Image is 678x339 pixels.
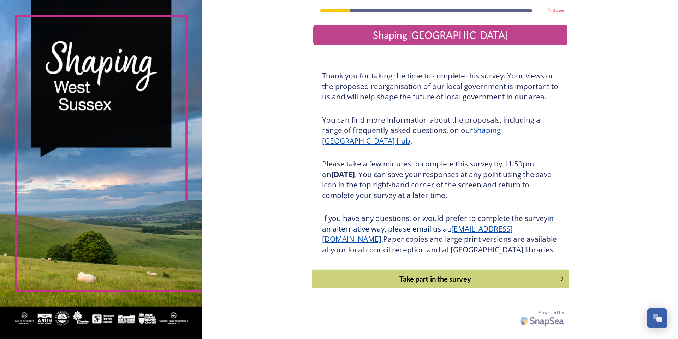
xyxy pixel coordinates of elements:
h3: Please take a few minutes to complete this survey by 11.59pm on . You can save your responses at ... [322,159,559,200]
img: SnapSea Logo [518,312,567,329]
strong: [DATE] [331,169,355,179]
h3: If you have any questions, or would prefer to complete the survey Paper copies and large print ve... [322,213,559,255]
div: Take part in the survey [316,274,554,284]
h3: Thank you for taking the time to complete this survey. Your views on the proposed reorganisation ... [322,71,559,102]
a: [EMAIL_ADDRESS][DOMAIN_NAME] [322,224,513,244]
span: in an alternative way, please email us at: [322,213,555,234]
span: Powered by [539,309,564,316]
strong: Save [553,7,564,13]
a: Shaping [GEOGRAPHIC_DATA] hub [322,125,502,146]
h3: You can find more information about the proposals, including a range of frequently asked question... [322,115,559,146]
span: . [381,234,383,244]
button: Continue [312,270,569,288]
button: Open Chat [647,308,667,328]
div: Shaping [GEOGRAPHIC_DATA] [316,28,565,42]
